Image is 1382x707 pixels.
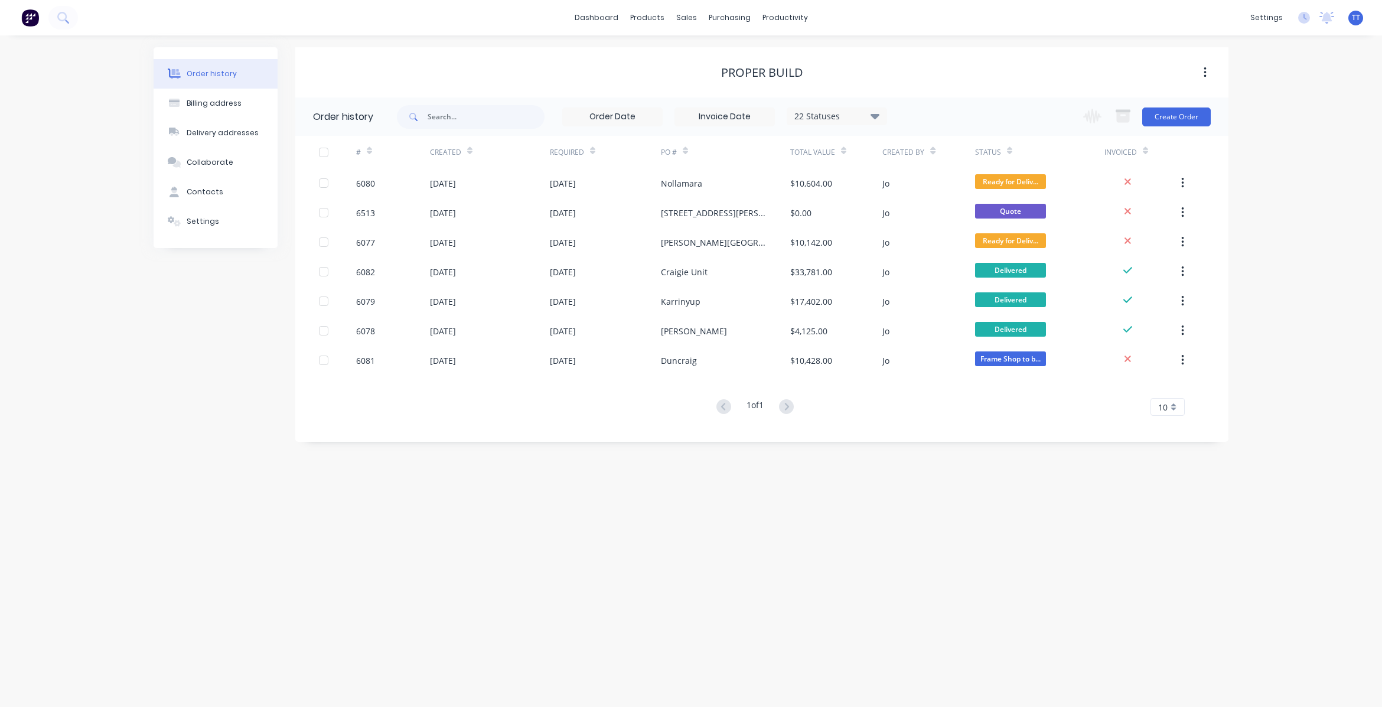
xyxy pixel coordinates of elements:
div: [PERSON_NAME] [661,325,727,337]
div: Status [975,136,1104,168]
div: $0.00 [790,207,811,219]
div: 6079 [356,295,375,308]
div: [DATE] [430,207,456,219]
input: Search... [428,105,545,129]
div: Created By [882,136,974,168]
div: Required [550,147,584,158]
div: Settings [187,216,219,227]
img: Factory [21,9,39,27]
div: # [356,147,361,158]
a: dashboard [569,9,624,27]
div: Jo [882,236,889,249]
span: Ready for Deliv... [975,233,1046,248]
span: Ready for Deliv... [975,174,1046,189]
div: [DATE] [430,295,456,308]
div: [DATE] [550,295,576,308]
div: Jo [882,295,889,308]
div: PO # [661,136,790,168]
div: $17,402.00 [790,295,832,308]
div: 6080 [356,177,375,190]
div: Jo [882,266,889,278]
div: Total Value [790,136,882,168]
div: [DATE] [550,354,576,367]
div: Craigie Unit [661,266,708,278]
div: Proper Build [721,66,803,80]
div: productivity [757,9,814,27]
span: Delivered [975,263,1046,278]
div: Created [430,136,550,168]
div: Jo [882,325,889,337]
button: Contacts [154,177,278,207]
div: 22 Statuses [787,110,886,123]
div: Created By [882,147,924,158]
div: 6082 [356,266,375,278]
div: Nollamara [661,177,702,190]
div: $33,781.00 [790,266,832,278]
div: Karrinyup [661,295,700,308]
div: Contacts [187,187,223,197]
div: Jo [882,177,889,190]
button: Order history [154,59,278,89]
span: Frame Shop to b... [975,351,1046,366]
span: Delivered [975,292,1046,307]
div: Jo [882,207,889,219]
div: # [356,136,430,168]
div: [DATE] [550,325,576,337]
div: PO # [661,147,677,158]
div: [DATE] [550,236,576,249]
div: Jo [882,354,889,367]
button: Settings [154,207,278,236]
span: Quote [975,204,1046,219]
div: Delivery addresses [187,128,259,138]
div: $4,125.00 [790,325,827,337]
div: Status [975,147,1001,158]
div: $10,604.00 [790,177,832,190]
button: Billing address [154,89,278,118]
div: [DATE] [550,266,576,278]
div: [DATE] [550,207,576,219]
span: Delivered [975,322,1046,337]
div: [DATE] [430,325,456,337]
div: purchasing [703,9,757,27]
div: Order history [313,110,373,124]
div: Invoiced [1104,147,1137,158]
div: 1 of 1 [747,399,764,416]
div: [DATE] [430,236,456,249]
div: Invoiced [1104,136,1178,168]
input: Order Date [563,108,662,126]
div: sales [670,9,703,27]
div: Required [550,136,661,168]
button: Delivery addresses [154,118,278,148]
button: Collaborate [154,148,278,177]
div: Created [430,147,461,158]
div: 6077 [356,236,375,249]
button: Create Order [1142,107,1211,126]
div: $10,142.00 [790,236,832,249]
div: Order history [187,69,237,79]
div: Billing address [187,98,242,109]
div: Total Value [790,147,835,158]
div: [DATE] [550,177,576,190]
div: [DATE] [430,177,456,190]
div: Duncraig [661,354,697,367]
div: products [624,9,670,27]
div: 6513 [356,207,375,219]
div: 6081 [356,354,375,367]
div: 6078 [356,325,375,337]
div: [DATE] [430,354,456,367]
div: [DATE] [430,266,456,278]
div: settings [1244,9,1289,27]
span: 10 [1158,401,1168,413]
div: Collaborate [187,157,233,168]
div: [PERSON_NAME][GEOGRAPHIC_DATA] [661,236,767,249]
div: [STREET_ADDRESS][PERSON_NAME][PERSON_NAME] [661,207,767,219]
span: TT [1352,12,1360,23]
input: Invoice Date [675,108,774,126]
div: $10,428.00 [790,354,832,367]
